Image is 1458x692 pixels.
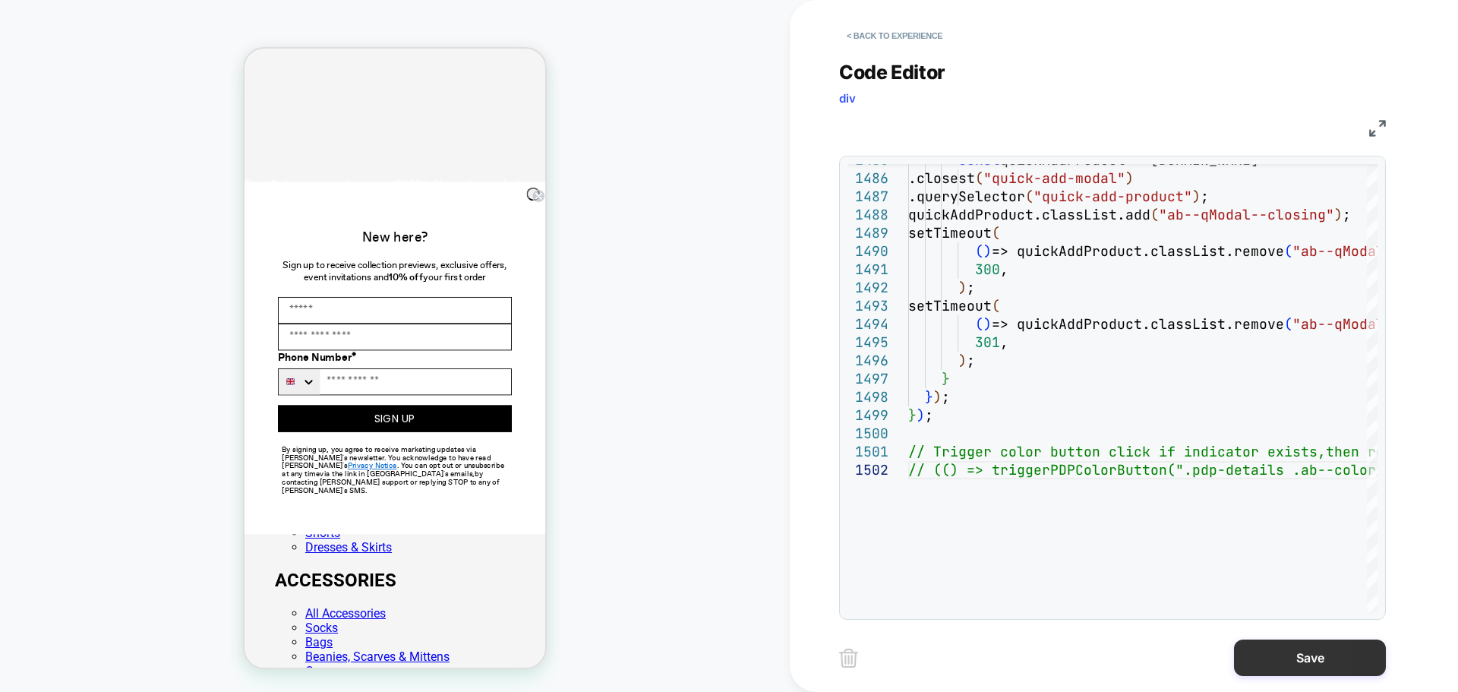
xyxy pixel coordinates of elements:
[34,321,76,346] button: Search Countries
[908,443,1326,460] span: // Trigger color button click if indicator exists,
[1150,206,1159,223] span: (
[75,420,229,429] span: via the link in [GEOGRAPHIC_DATA]'s emails,
[847,388,888,406] div: 1498
[1234,640,1386,676] button: Save
[839,24,950,48] button: < Back to experience
[847,242,888,261] div: 1490
[847,188,888,206] div: 1487
[1369,120,1386,137] img: fullscreen
[942,370,950,387] span: }
[992,224,1000,242] span: (
[847,443,888,461] div: 1501
[847,352,888,370] div: 1496
[925,388,933,406] span: }
[958,279,967,296] span: )
[1025,188,1034,205] span: (
[847,297,888,315] div: 1493
[975,261,1000,278] span: 300
[933,388,942,406] span: )
[282,139,295,153] button: Close dialog
[1159,206,1334,223] span: "ab--qModal--closing"
[38,210,263,235] span: Sign up to receive collection previews, exclusive offers, event invitations and your first order
[847,279,888,297] div: 1492
[33,248,267,275] input: Name*
[1125,169,1134,187] span: )
[983,169,1125,187] span: "quick-add-modal"
[144,222,178,235] strong: 10% off
[975,333,1000,351] span: 301
[958,352,967,369] span: )
[847,206,888,224] div: 1488
[847,333,888,352] div: 1495
[839,61,945,84] span: Code Editor
[847,406,888,425] div: 1499
[33,275,267,302] input: Email Address*
[917,406,925,424] span: )
[975,315,983,333] span: (
[839,649,858,668] img: delete
[1343,206,1351,223] span: ;
[1000,261,1008,278] span: ,
[983,242,992,260] span: )
[1326,443,1443,460] span: then remove it
[839,91,856,106] span: div
[908,224,992,242] span: setTimeout
[908,188,1025,205] span: .querySelector
[1201,188,1209,205] span: ;
[847,425,888,443] div: 1500
[37,396,260,446] span: By signing up, you agree to receive marketing updates via [PERSON_NAME]'s newsletter. You acknowl...
[103,412,153,422] a: Privacy Notice
[1284,242,1292,260] span: (
[847,169,888,188] div: 1486
[1334,206,1343,223] span: )
[1000,333,1008,351] span: ,
[983,315,992,333] span: )
[908,406,917,424] span: }
[847,261,888,279] div: 1491
[992,315,1284,333] span: => quickAddProduct.classList.remove
[908,297,992,314] span: setTimeout
[847,461,888,479] div: 1502
[942,388,950,406] span: ;
[908,169,975,187] span: .closest
[847,224,888,242] div: 1489
[1034,188,1192,205] span: "quick-add-product"
[992,242,1284,260] span: => quickAddProduct.classList.remove
[33,302,267,320] label: Phone Number*
[33,356,267,383] button: SIGN UP
[1192,188,1201,205] span: )
[847,370,888,388] div: 1497
[1284,315,1292,333] span: (
[847,315,888,333] div: 1494
[42,329,51,338] img: United Kingdom
[908,461,1326,479] span: // (() => triggerPDPColorButton(".pdp-details .ab-
[908,206,1150,223] span: quickAddProduct.classList.add
[975,242,983,260] span: (
[967,352,975,369] span: ;
[925,406,933,424] span: ;
[975,169,983,187] span: (
[967,279,975,296] span: ;
[992,297,1000,314] span: (
[118,180,183,197] span: New here?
